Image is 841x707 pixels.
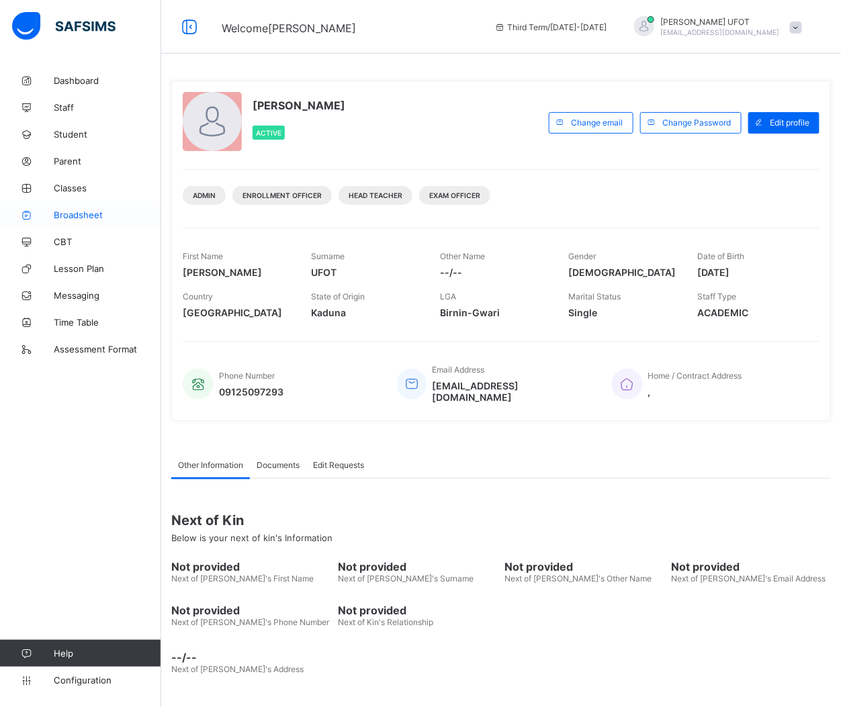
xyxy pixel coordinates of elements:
[338,617,433,627] span: Next of Kin's Relationship
[440,251,485,261] span: Other Name
[671,573,826,583] span: Next of [PERSON_NAME]'s Email Address
[429,191,480,199] span: Exam Officer
[494,22,607,32] span: session/term information
[571,117,623,128] span: Change email
[178,460,243,470] span: Other Information
[171,604,331,617] span: Not provided
[661,28,780,36] span: [EMAIL_ADDRESS][DOMAIN_NAME]
[569,307,678,318] span: Single
[193,191,216,199] span: Admin
[171,573,314,583] span: Next of [PERSON_NAME]'s First Name
[256,129,281,137] span: Active
[770,117,809,128] span: Edit profile
[787,660,828,700] button: Open asap
[222,21,356,35] span: Welcome [PERSON_NAME]
[504,560,664,573] span: Not provided
[648,371,742,381] span: Home / Contract Address
[171,617,329,627] span: Next of [PERSON_NAME]'s Phone Number
[697,251,744,261] span: Date of Birth
[697,267,806,278] span: [DATE]
[54,75,161,86] span: Dashboard
[671,560,831,573] span: Not provided
[12,12,116,40] img: safsims
[697,307,806,318] span: ACADEMIC
[440,267,549,278] span: --/--
[54,317,161,328] span: Time Table
[54,129,161,140] span: Student
[171,560,331,573] span: Not provided
[54,648,161,659] span: Help
[432,380,591,403] span: [EMAIL_ADDRESS][DOMAIN_NAME]
[54,102,161,113] span: Staff
[312,251,345,261] span: Surname
[183,291,213,301] span: Country
[54,675,161,686] span: Configuration
[253,99,345,112] span: [PERSON_NAME]
[257,460,300,470] span: Documents
[54,209,161,220] span: Broadsheet
[54,236,161,247] span: CBT
[569,251,596,261] span: Gender
[54,263,161,274] span: Lesson Plan
[312,291,365,301] span: State of Origin
[54,156,161,167] span: Parent
[621,16,809,38] div: GABRIELUFOT
[242,191,322,199] span: Enrollment Officer
[338,560,498,573] span: Not provided
[171,532,333,543] span: Below is your next of kin's Information
[183,307,292,318] span: [GEOGRAPHIC_DATA]
[54,290,161,301] span: Messaging
[338,573,474,583] span: Next of [PERSON_NAME]'s Surname
[171,664,304,674] span: Next of [PERSON_NAME]'s Address
[54,344,161,355] span: Assessment Format
[312,267,420,278] span: UFOT
[219,371,275,381] span: Phone Number
[440,307,549,318] span: Birnin-Gwari
[440,291,456,301] span: LGA
[648,386,742,397] span: ,
[171,651,831,664] span: --/--
[569,267,678,278] span: [DEMOGRAPHIC_DATA]
[504,573,652,583] span: Next of [PERSON_NAME]'s Other Name
[219,386,283,397] span: 09125097293
[432,365,484,375] span: Email Address
[183,251,223,261] span: First Name
[312,307,420,318] span: Kaduna
[661,17,780,27] span: [PERSON_NAME] UFOT
[313,460,364,470] span: Edit Requests
[338,604,498,617] span: Not provided
[349,191,402,199] span: Head Teacher
[697,291,736,301] span: Staff Type
[183,267,292,278] span: [PERSON_NAME]
[662,117,731,128] span: Change Password
[569,291,621,301] span: Marital Status
[54,183,161,193] span: Classes
[171,512,831,528] span: Next of Kin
